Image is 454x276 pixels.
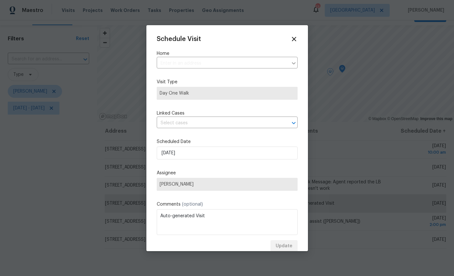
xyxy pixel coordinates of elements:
[157,209,298,235] textarea: Auto-generated Visit
[182,202,203,207] span: (optional)
[157,36,201,42] span: Schedule Visit
[157,138,298,145] label: Scheduled Date
[160,182,295,187] span: [PERSON_NAME]
[157,170,298,176] label: Assignee
[157,58,288,68] input: Enter in an address
[157,201,298,208] label: Comments
[157,110,185,117] span: Linked Cases
[289,118,298,128] button: Open
[157,79,298,85] label: Visit Type
[157,50,298,57] label: Home
[157,147,298,159] input: M/D/YYYY
[157,118,280,128] input: Select cases
[160,90,295,97] span: Day One Walk
[290,36,298,43] span: Close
